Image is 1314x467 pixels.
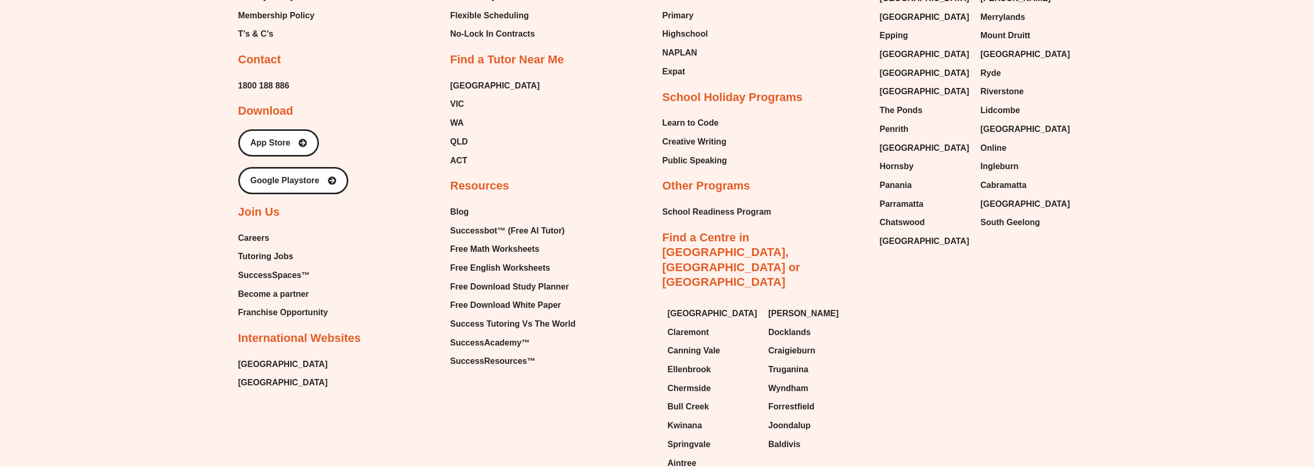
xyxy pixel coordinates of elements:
a: [GEOGRAPHIC_DATA] [880,65,970,81]
span: Springvale [668,437,711,452]
span: Lidcombe [980,103,1020,118]
span: Careers [238,230,270,246]
span: Primary [662,8,694,24]
a: Truganina [768,362,859,377]
span: [GEOGRAPHIC_DATA] [880,9,969,25]
span: SuccessSpaces™ [238,268,310,283]
span: [GEOGRAPHIC_DATA] [980,121,1070,137]
a: 1800 188 886 [238,78,290,94]
a: Successbot™ (Free AI Tutor) [450,223,576,239]
span: Merrylands [980,9,1025,25]
a: South Geelong [980,215,1071,230]
span: School Readiness Program [662,204,771,220]
a: Lidcombe [980,103,1071,118]
a: Success Tutoring Vs The World [450,316,576,332]
a: App Store [238,129,319,157]
span: [GEOGRAPHIC_DATA] [238,375,328,391]
a: Docklands [768,325,859,340]
a: Creative Writing [662,134,727,150]
a: Public Speaking [662,153,727,169]
span: Wyndham [768,381,808,396]
a: Flexible Scheduling [450,8,539,24]
a: [GEOGRAPHIC_DATA] [980,121,1071,137]
a: Free Math Worksheets [450,241,576,257]
a: Craigieburn [768,343,859,359]
a: Careers [238,230,328,246]
a: WA [450,115,540,131]
span: Mount Druitt [980,28,1030,43]
h2: Find a Tutor Near Me [450,52,564,68]
span: Successbot™ (Free AI Tutor) [450,223,565,239]
a: Free Download Study Planner [450,279,576,295]
a: SuccessSpaces™ [238,268,328,283]
span: Flexible Scheduling [450,8,529,24]
a: SuccessAcademy™ [450,335,576,351]
span: QLD [450,134,468,150]
span: Ellenbrook [668,362,711,377]
a: Tutoring Jobs [238,249,328,264]
span: South Geelong [980,215,1040,230]
span: No-Lock In Contracts [450,26,535,42]
span: Riverstone [980,84,1024,99]
a: [GEOGRAPHIC_DATA] [880,84,970,99]
a: VIC [450,96,540,112]
span: Tutoring Jobs [238,249,293,264]
span: Google Playstore [250,176,319,185]
a: Merrylands [980,9,1071,25]
a: Claremont [668,325,758,340]
span: Penrith [880,121,909,137]
a: Cabramatta [980,177,1071,193]
span: Expat [662,64,686,80]
span: Creative Writing [662,134,726,150]
a: Forrestfield [768,399,859,415]
span: Franchise Opportunity [238,305,328,320]
span: ACT [450,153,468,169]
span: T’s & C’s [238,26,273,42]
a: Google Playstore [238,167,348,194]
a: Expat [662,64,713,80]
span: [GEOGRAPHIC_DATA] [880,140,969,156]
h2: Resources [450,179,510,194]
span: VIC [450,96,465,112]
h2: Other Programs [662,179,750,194]
a: [GEOGRAPHIC_DATA] [668,306,758,321]
a: Kwinana [668,418,758,433]
a: Wyndham [768,381,859,396]
span: Blog [450,204,469,220]
a: Riverstone [980,84,1071,99]
span: [GEOGRAPHIC_DATA] [880,233,969,249]
span: [GEOGRAPHIC_DATA] [980,196,1070,212]
a: Mount Druitt [980,28,1071,43]
span: Craigieburn [768,343,815,359]
h2: Contact [238,52,281,68]
span: Panania [880,177,912,193]
a: Blog [450,204,576,220]
a: Canning Vale [668,343,758,359]
a: Learn to Code [662,115,727,131]
a: Epping [880,28,970,43]
a: Joondalup [768,418,859,433]
a: NAPLAN [662,45,713,61]
span: Canning Vale [668,343,720,359]
a: SuccessResources™ [450,353,576,369]
a: Bull Creek [668,399,758,415]
a: Ellenbrook [668,362,758,377]
a: Membership Policy [238,8,315,24]
span: Joondalup [768,418,811,433]
a: Panania [880,177,970,193]
a: [GEOGRAPHIC_DATA] [238,357,328,372]
a: The Ponds [880,103,970,118]
h2: Download [238,104,293,119]
span: [GEOGRAPHIC_DATA] [668,306,757,321]
iframe: Chat Widget [1140,349,1314,467]
a: [GEOGRAPHIC_DATA] [980,47,1071,62]
a: ACT [450,153,540,169]
a: Chatswood [880,215,970,230]
span: [GEOGRAPHIC_DATA] [880,84,969,99]
span: Epping [880,28,908,43]
span: Highschool [662,26,708,42]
